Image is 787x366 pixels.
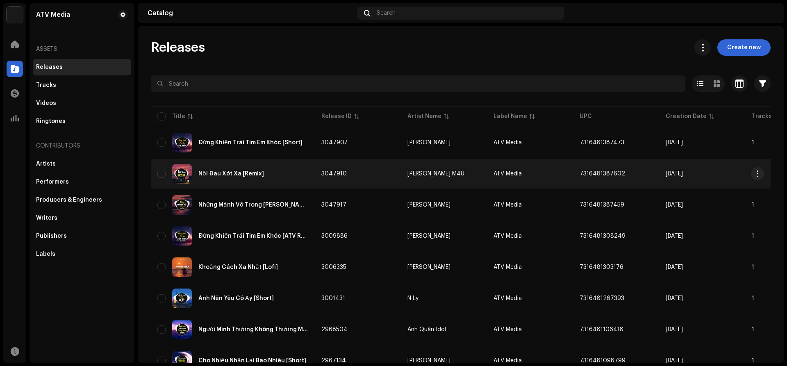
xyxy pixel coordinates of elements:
[321,264,346,270] span: 3006335
[407,140,480,145] span: Chu Thúy Quỳnh
[407,264,480,270] span: Chu Thúy Quỳnh
[36,215,57,221] div: Writers
[666,358,683,364] span: Aug 4, 2025
[407,140,450,145] div: [PERSON_NAME]
[321,327,348,332] span: 2968504
[33,39,131,59] re-a-nav-header: Assets
[407,358,450,364] div: [PERSON_NAME]
[33,77,131,93] re-m-nav-item: Tracks
[494,296,522,301] span: ATV Media
[407,327,480,332] span: Anh Quân Idol
[33,228,131,244] re-m-nav-item: Publishers
[377,10,396,16] span: Search
[36,11,70,18] div: ATV Media
[321,358,346,364] span: 2967134
[407,233,480,239] span: Chu Thúy Quỳnh
[33,156,131,172] re-m-nav-item: Artists
[666,233,683,239] span: Sep 18, 2025
[494,202,522,208] span: ATV Media
[580,296,624,301] span: 7316481267393
[172,289,192,308] img: 8e4f7f00-d36c-4bb4-845a-c45eb9e00edb
[36,179,69,185] div: Performers
[172,195,192,215] img: 82fc8b47-691f-4c5c-a472-cdb623fe0a3c
[580,171,625,177] span: 7316481387602
[580,358,626,364] span: 7316481098799
[494,233,522,239] span: ATV Media
[717,39,771,56] button: Create new
[36,197,102,203] div: Producers & Engineers
[580,140,624,145] span: 7316481387473
[407,358,480,364] span: Thanh Hý
[666,112,707,120] div: Creation Date
[580,264,623,270] span: 7316481303176
[321,296,345,301] span: 3001431
[494,358,522,364] span: ATV Media
[761,7,774,20] img: 618815f5-2fb2-463f-a9cd-a3bbed355700
[407,233,450,239] div: [PERSON_NAME]
[494,264,522,270] span: ATV Media
[172,226,192,246] img: 3783c639-a541-47d3-8526-13d382b05abf
[407,296,480,301] span: N Ly
[580,233,626,239] span: 7316481308249
[666,171,683,177] span: Oct 9, 2025
[33,59,131,75] re-m-nav-item: Releases
[33,246,131,262] re-m-nav-item: Labels
[36,251,55,257] div: Labels
[666,327,683,332] span: Aug 5, 2025
[33,95,131,111] re-m-nav-item: Videos
[727,39,761,56] span: Create new
[33,210,131,226] re-m-nav-item: Writers
[36,233,67,239] div: Publishers
[198,264,278,270] div: Khoảng Cách Xa Nhất [Lofi]
[198,358,306,364] div: Cho Nhiều Nhận Lại Bao Nhiêu [Short]
[666,264,683,270] span: Sep 15, 2025
[198,171,264,177] div: Nỗi Đau Xót Xa [Remix]
[407,296,419,301] div: N Ly
[36,82,56,89] div: Tracks
[407,171,464,177] div: [PERSON_NAME] M4U
[7,7,23,23] img: de0d2825-999c-4937-b35a-9adca56ee094
[198,202,308,208] div: Những Mảnh Vỡ Trong Tim [Remix]
[33,174,131,190] re-m-nav-item: Performers
[407,171,480,177] span: Minh Vương M4U
[580,202,624,208] span: 7316481387459
[198,296,274,301] div: Anh Nên Yêu Cô Ấy [Short]
[36,161,56,167] div: Artists
[407,112,441,120] div: Artist Name
[494,140,522,145] span: ATV Media
[321,171,347,177] span: 3047910
[151,75,685,92] input: Search
[580,327,623,332] span: 7316481106418
[494,112,527,120] div: Label Name
[36,118,66,125] div: Ringtones
[407,202,480,208] span: Lynn Bảo Ngọc
[321,202,346,208] span: 3047917
[198,140,303,145] div: Đừng Khiến Trái Tim Em Khóc [Short]
[494,327,522,332] span: ATV Media
[33,113,131,130] re-m-nav-item: Ringtones
[36,64,63,70] div: Releases
[172,133,192,152] img: 6c103bc4-e3cc-42a0-8caf-c30c17f6d751
[666,140,683,145] span: Oct 9, 2025
[198,233,308,239] div: Đừng Khiến Trái Tim Em Khóc [ATV Remix]
[407,327,446,332] div: Anh Quân Idol
[172,257,192,277] img: 26d8acf3-cbb1-46d0-a45c-ce081acb05b3
[172,164,192,184] img: 652d5e0f-cd5c-4e67-9b4a-234f3a873c37
[407,264,450,270] div: [PERSON_NAME]
[198,327,308,332] div: Người Mình Thương Không Thương Mình [Short]
[321,233,348,239] span: 3009886
[172,112,185,120] div: Title
[33,192,131,208] re-m-nav-item: Producers & Engineers
[33,136,131,156] re-a-nav-header: Contributors
[494,171,522,177] span: ATV Media
[148,10,354,16] div: Catalog
[321,112,352,120] div: Release ID
[321,140,348,145] span: 3047907
[172,320,192,339] img: 40469044-4a07-41a0-b655-403b6cf27d26
[36,100,56,107] div: Videos
[666,202,683,208] span: Oct 9, 2025
[151,39,205,56] span: Releases
[666,296,683,301] span: Sep 9, 2025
